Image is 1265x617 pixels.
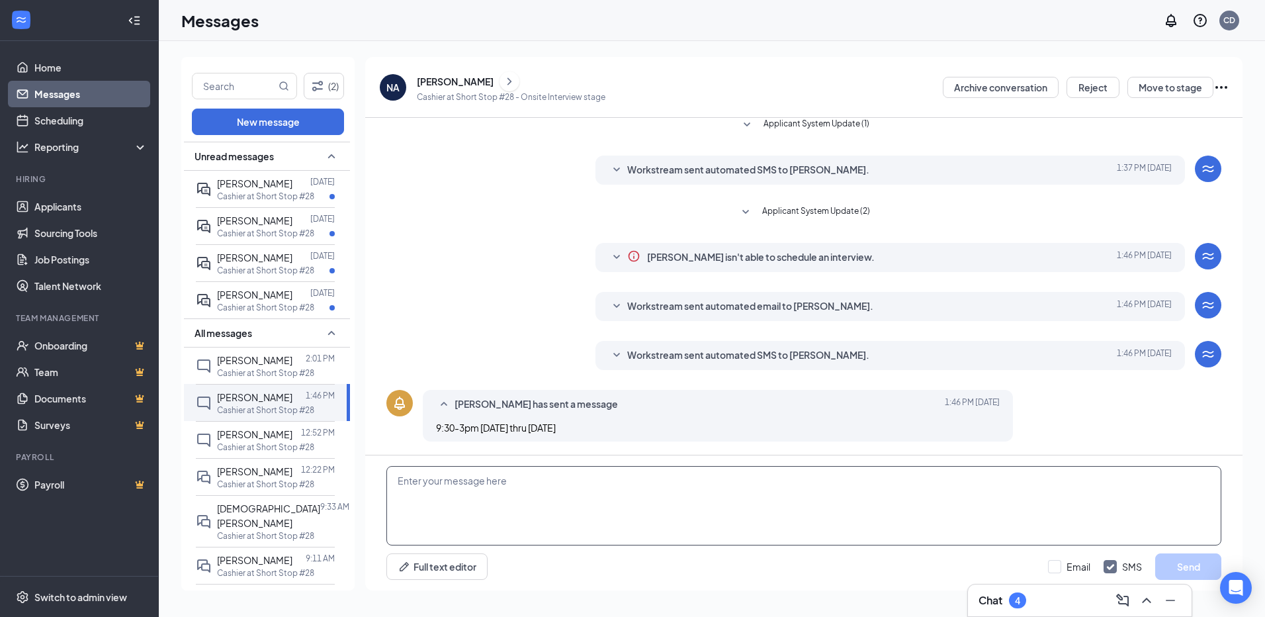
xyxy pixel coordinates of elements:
svg: DoubleChat [196,514,212,530]
p: Cashier at Short Stop #28 [217,567,314,579]
span: [PERSON_NAME] [217,554,292,566]
div: Payroll [16,451,145,463]
p: Cashier at Short Stop #28 [217,479,314,490]
input: Search [193,73,276,99]
div: [PERSON_NAME] [417,75,494,88]
svg: Info [627,250,640,263]
svg: MagnifyingGlass [279,81,289,91]
button: Move to stage [1127,77,1213,98]
svg: ActiveDoubleChat [196,181,212,197]
p: Cashier at Short Stop #28 [217,442,314,453]
span: [DATE] 1:46 PM [945,397,1000,412]
svg: Filter [310,78,326,94]
a: PayrollCrown [34,471,148,498]
svg: Pen [398,560,411,573]
button: Send [1155,553,1221,580]
svg: SmallChevronDown [609,250,625,265]
svg: SmallChevronDown [738,205,754,220]
svg: Collapse [128,14,141,27]
div: 4 [1015,595,1020,606]
p: 9:33 AM [320,501,349,512]
button: SmallChevronDownApplicant System Update (2) [738,205,870,220]
svg: Settings [16,591,29,604]
svg: SmallChevronUp [436,397,452,412]
svg: SmallChevronDown [609,162,625,178]
h3: Chat [979,593,1002,608]
button: Minimize [1160,590,1181,611]
a: Talent Network [34,273,148,299]
a: Job Postings [34,246,148,273]
p: Cashier at Short Stop #28 [217,367,314,379]
a: Applicants [34,193,148,220]
a: SurveysCrown [34,412,148,438]
svg: ChatInactive [196,358,212,374]
svg: DoubleChat [196,469,212,485]
svg: ComposeMessage [1115,593,1131,608]
svg: ChevronUp [1139,593,1155,608]
span: Workstream sent automated SMS to [PERSON_NAME]. [627,162,869,178]
span: [PERSON_NAME] [217,252,292,263]
svg: WorkstreamLogo [1200,346,1216,362]
svg: ActiveDoubleChat [196,218,212,234]
svg: QuestionInfo [1192,13,1208,28]
svg: WorkstreamLogo [1200,297,1216,313]
div: Open Intercom Messenger [1220,572,1252,604]
span: [PERSON_NAME] [217,391,292,403]
div: Hiring [16,173,145,185]
button: Filter (2) [304,73,344,99]
p: Cashier at Short Stop #28 [217,404,314,416]
svg: Ellipses [1213,79,1229,95]
div: Team Management [16,312,145,324]
svg: SmallChevronUp [324,148,339,164]
button: Full text editorPen [386,553,488,580]
p: Cashier at Short Stop #28 [217,530,314,542]
span: [DEMOGRAPHIC_DATA][PERSON_NAME] [217,502,320,529]
span: [DATE] 1:46 PM [1117,299,1172,314]
span: All messages [195,326,252,340]
span: [DATE] 1:37 PM [1117,162,1172,178]
a: OnboardingCrown [34,332,148,359]
span: [PERSON_NAME] [217,354,292,366]
p: Cashier at Short Stop #28 - Onsite Interview stage [417,91,605,103]
p: [DATE] [310,176,335,187]
button: Archive conversation [943,77,1059,98]
svg: WorkstreamLogo [15,13,28,26]
svg: ChatInactive [196,432,212,448]
h1: Messages [181,9,259,32]
div: NA [386,81,400,94]
span: [PERSON_NAME] isn't able to schedule an interview. [647,250,875,265]
span: Applicant System Update (2) [762,205,870,220]
p: Cashier at Short Stop #28 [217,265,314,276]
div: Switch to admin view [34,591,127,604]
span: [PERSON_NAME] [217,177,292,189]
span: [PERSON_NAME] [217,465,292,477]
span: Workstream sent automated email to [PERSON_NAME]. [627,299,873,314]
div: CD [1223,15,1235,26]
button: New message [192,109,344,135]
button: ChevronRight [500,71,519,91]
svg: ActiveDoubleChat [196,256,212,271]
a: Sourcing Tools [34,220,148,246]
span: [PERSON_NAME] [217,214,292,226]
svg: Notifications [1163,13,1179,28]
span: Applicant System Update (1) [763,117,869,133]
p: 1:46 PM [306,390,335,401]
button: ChevronUp [1136,590,1157,611]
p: Cashier at Short Stop #28 [217,191,314,202]
p: [DATE] [310,250,335,261]
svg: SmallChevronDown [609,299,625,314]
p: [DATE] [310,287,335,299]
svg: ChevronRight [503,73,516,89]
svg: SmallChevronDown [609,348,625,363]
svg: Minimize [1162,593,1178,608]
button: SmallChevronDownApplicant System Update (1) [739,117,869,133]
svg: DoubleChat [196,558,212,574]
span: [DATE] 1:46 PM [1117,250,1172,265]
a: Scheduling [34,107,148,134]
a: Home [34,54,148,81]
span: [PERSON_NAME] [217,428,292,440]
span: [PERSON_NAME] has sent a message [455,397,618,412]
a: DocumentsCrown [34,385,148,412]
p: Cashier at Short Stop #28 [217,228,314,239]
svg: WorkstreamLogo [1200,248,1216,264]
